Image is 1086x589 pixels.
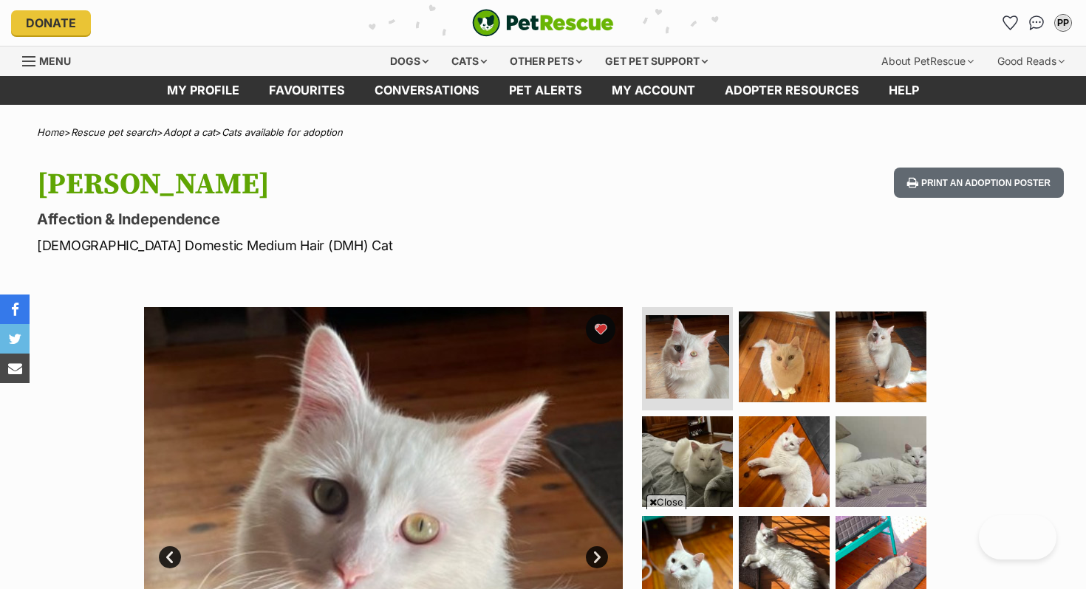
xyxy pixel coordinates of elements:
[998,11,1022,35] a: Favourites
[979,515,1056,559] iframe: Help Scout Beacon - Open
[1051,11,1075,35] button: My account
[159,546,181,568] a: Prev
[39,55,71,67] span: Menu
[646,315,729,399] img: Photo of Mr Pickles
[710,76,874,105] a: Adopter resources
[871,46,984,76] div: About PetRescue
[642,416,733,507] img: Photo of Mr Pickles
[360,76,494,105] a: conversations
[37,168,662,201] h1: [PERSON_NAME]
[254,76,360,105] a: Favourites
[163,126,215,138] a: Adopt a cat
[836,311,926,402] img: Photo of Mr Pickles
[472,9,614,37] a: PetRescue
[222,126,343,138] a: Cats available for adoption
[739,311,830,402] img: Photo of Mr Pickles
[998,11,1075,35] ul: Account quick links
[1025,11,1048,35] a: Conversations
[597,76,710,105] a: My account
[380,46,439,76] div: Dogs
[37,126,64,138] a: Home
[71,126,157,138] a: Rescue pet search
[1029,15,1045,30] img: chat-41dd97257d64d25036548639549fe6c8038ab92f7586957e7f3b1b290dea8141.svg
[894,168,1064,198] button: Print an adoption poster
[987,46,1075,76] div: Good Reads
[836,416,926,507] img: Photo of Mr Pickles
[37,209,662,230] p: Affection & Independence
[37,235,662,255] p: [DEMOGRAPHIC_DATA] Domestic Medium Hair (DMH) Cat
[586,314,615,344] button: favourite
[646,495,686,509] span: Close
[1056,15,1070,30] div: PP
[874,76,934,105] a: Help
[441,46,497,76] div: Cats
[499,46,592,76] div: Other pets
[472,9,614,37] img: logo-cat-932fe2b9b8326f06289b0f2fb663e598f794de774fb13d1741a6617ecf9a85b4.svg
[11,10,91,35] a: Donate
[152,76,254,105] a: My profile
[595,46,718,76] div: Get pet support
[494,76,597,105] a: Pet alerts
[739,416,830,507] img: Photo of Mr Pickles
[185,515,901,582] iframe: Advertisement
[22,46,81,73] a: Menu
